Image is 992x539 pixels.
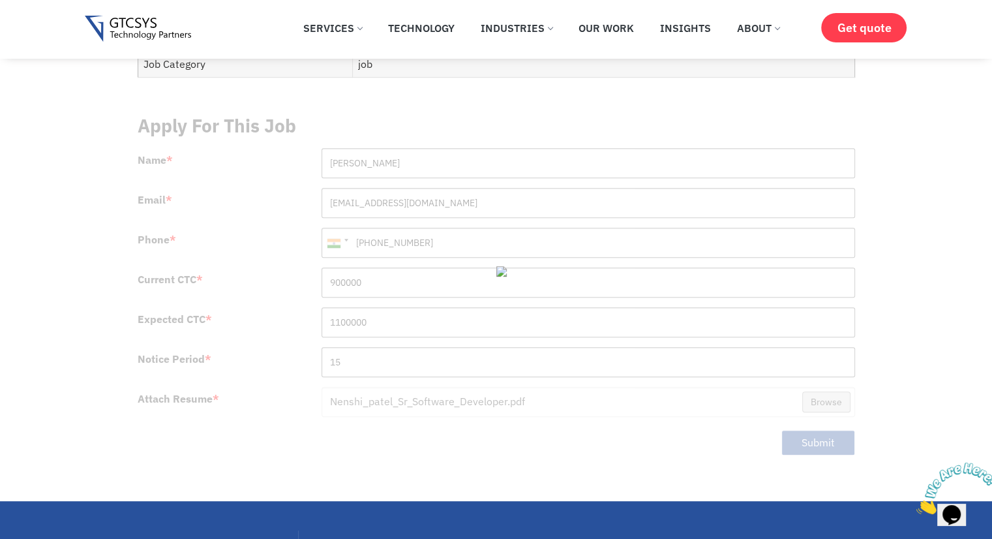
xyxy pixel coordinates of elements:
[85,16,191,42] img: Gtcsys logo
[5,5,86,57] img: Chat attention grabber
[727,14,789,42] a: About
[353,51,854,78] td: job
[837,21,891,35] span: Get quote
[821,13,907,42] a: Get quote
[471,14,562,42] a: Industries
[293,14,372,42] a: Services
[496,266,548,277] img: loader.gif
[569,14,644,42] a: Our Work
[911,457,992,519] iframe: chat widget
[138,51,353,78] td: Job Category
[650,14,721,42] a: Insights
[378,14,464,42] a: Technology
